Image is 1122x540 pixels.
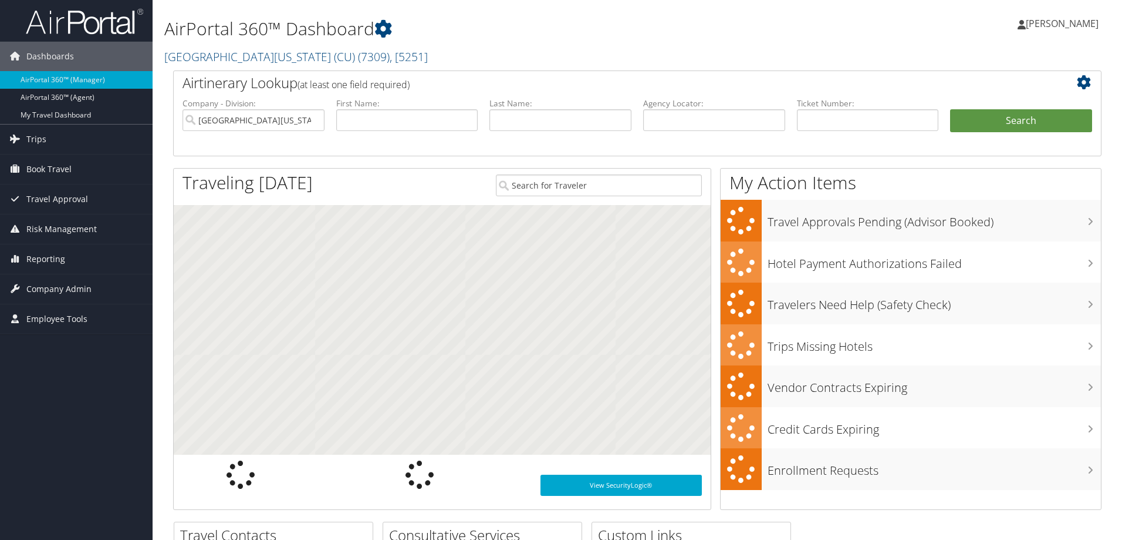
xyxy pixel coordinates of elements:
span: Employee Tools [26,304,87,334]
h3: Travel Approvals Pending (Advisor Booked) [768,208,1101,230]
span: [PERSON_NAME] [1026,17,1099,30]
span: Trips [26,125,46,154]
span: Dashboards [26,42,74,71]
h1: My Action Items [721,170,1101,195]
span: Company Admin [26,274,92,304]
label: Agency Locator: [643,98,785,109]
span: (at least one field required) [298,78,410,91]
input: Search for Traveler [496,175,702,196]
h3: Trips Missing Hotels [768,333,1101,355]
a: [GEOGRAPHIC_DATA][US_STATE] (CU) [164,49,428,65]
label: First Name: [336,98,478,109]
span: ( 7309 ) [358,49,390,65]
h3: Enrollment Requests [768,457,1101,479]
h3: Travelers Need Help (Safety Check) [768,291,1101,313]
img: airportal-logo.png [26,8,143,35]
label: Last Name: [489,98,631,109]
a: Travelers Need Help (Safety Check) [721,283,1101,324]
a: Hotel Payment Authorizations Failed [721,242,1101,283]
span: Travel Approval [26,185,88,214]
h1: AirPortal 360™ Dashboard [164,16,795,41]
span: Reporting [26,244,65,274]
h2: Airtinerary Lookup [183,73,1015,93]
a: [PERSON_NAME] [1018,6,1110,41]
span: Risk Management [26,214,97,244]
h3: Hotel Payment Authorizations Failed [768,250,1101,272]
h3: Credit Cards Expiring [768,415,1101,438]
a: Credit Cards Expiring [721,407,1101,449]
label: Ticket Number: [797,98,939,109]
h3: Vendor Contracts Expiring [768,374,1101,396]
button: Search [950,109,1092,133]
span: Book Travel [26,155,72,184]
h1: Traveling [DATE] [183,170,313,195]
a: Enrollment Requests [721,448,1101,490]
span: , [ 5251 ] [390,49,428,65]
a: Travel Approvals Pending (Advisor Booked) [721,200,1101,242]
label: Company - Division: [183,98,325,109]
a: Trips Missing Hotels [721,324,1101,366]
a: View SecurityLogic® [540,475,702,496]
a: Vendor Contracts Expiring [721,365,1101,407]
